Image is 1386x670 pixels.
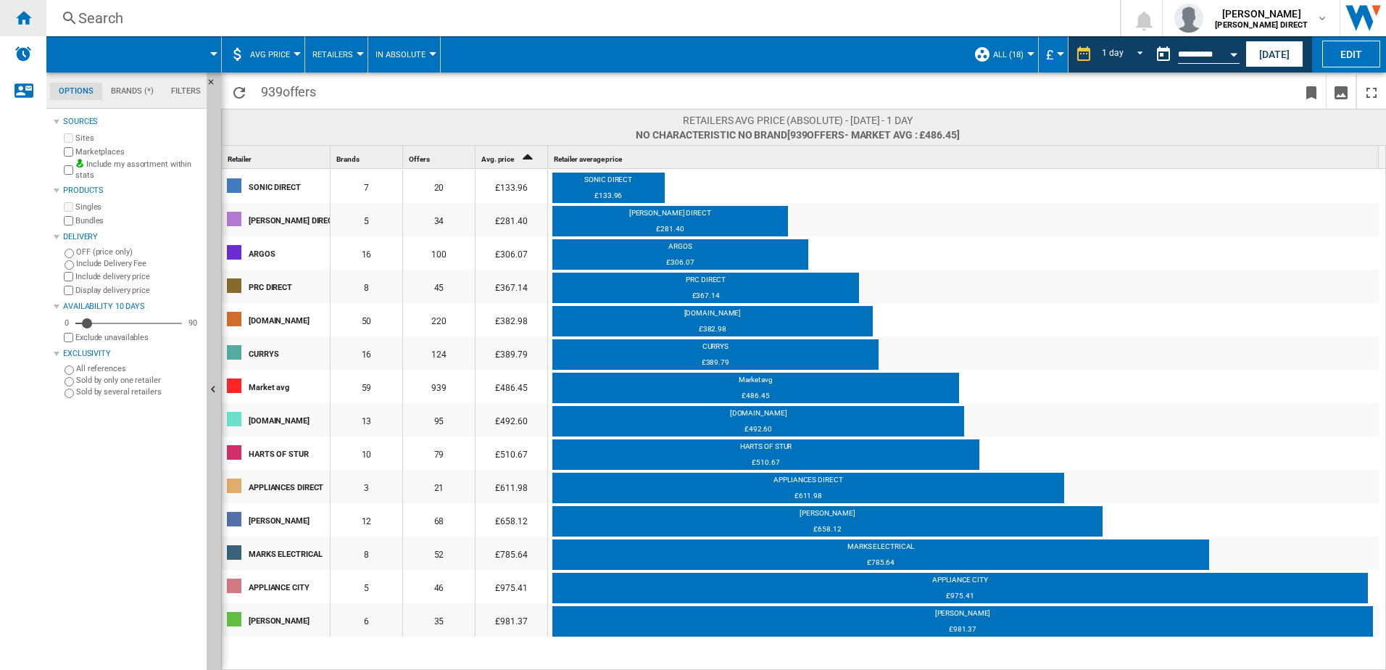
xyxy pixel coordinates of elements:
span: - Market avg : £486.45 [845,129,957,141]
div: APPLIANCE CITY [249,571,329,602]
div: PRC DIRECT [552,275,859,289]
div: £133.96 [476,170,547,203]
div: 6 [331,603,402,637]
div: APPLIANCES DIRECT [249,471,329,502]
div: £133.96 [552,191,665,205]
div: ARGOS [552,241,808,256]
div: [PERSON_NAME] DIRECT [249,204,329,235]
label: Bundles [75,215,201,226]
span: 939 [254,75,323,105]
div: 10 [331,437,402,470]
button: Reload [225,75,254,109]
div: 7 [331,170,402,203]
span: Retailers [312,50,353,59]
div: [PERSON_NAME] [249,505,329,535]
div: Retailer average price Sort None [551,146,1379,168]
div: 50 [331,303,402,336]
label: Display delivery price [75,285,201,296]
button: Retailers [312,36,360,73]
label: Exclude unavailables [75,332,201,343]
div: £382.98 [552,324,873,339]
div: £785.64 [552,558,1209,572]
div: £486.45 [476,370,547,403]
span: £ [1046,47,1053,62]
md-slider: Availability [75,316,182,331]
span: ALL (18) [993,50,1024,59]
div: £367.14 [476,270,547,303]
div: £658.12 [552,524,1103,539]
div: 1 day [1102,48,1124,58]
div: 0 [61,318,72,328]
button: Maximize [1357,75,1386,109]
div: 16 [331,236,402,270]
div: 68 [403,503,475,537]
div: Products [63,185,201,197]
div: MARKS ELECTRICAL [552,542,1209,556]
div: HARTS OF STUR [552,442,979,456]
div: Availability 10 Days [63,301,201,313]
input: Singles [64,202,73,212]
div: 20 [403,170,475,203]
div: Market avg [552,375,959,389]
div: 79 [403,437,475,470]
button: Hide [207,73,224,99]
input: Display delivery price [64,286,73,295]
div: £975.41 [476,570,547,603]
div: 8 [331,270,402,303]
span: Offers [409,155,429,163]
div: PRC DIRECT [249,271,329,302]
div: 34 [403,203,475,236]
button: In Absolute [375,36,433,73]
label: Singles [75,202,201,212]
div: AVG Price [229,36,297,73]
span: Retailer [228,155,252,163]
span: Avg. price [481,155,514,163]
div: Avg. price Sort Ascending [478,146,547,168]
div: £389.79 [476,336,547,370]
span: No characteristic No brand [636,128,959,142]
div: £510.67 [476,437,547,470]
input: Sold by several retailers [65,389,74,398]
div: [DOMAIN_NAME] [249,405,329,435]
div: £492.60 [552,424,964,439]
b: [PERSON_NAME] DIRECT [1215,20,1308,30]
div: £658.12 [476,503,547,537]
div: [PERSON_NAME] [552,608,1373,623]
div: Delivery [63,231,201,243]
label: Sites [75,133,201,144]
button: £ [1046,36,1061,73]
input: OFF (price only) [65,249,74,258]
div: Market avg [249,371,329,402]
md-select: REPORTS.WIZARD.STEPS.REPORT.STEPS.REPORT_OPTIONS.PERIOD: 1 day [1100,43,1149,67]
div: [DOMAIN_NAME] [249,305,329,335]
div: Sort Ascending [478,146,547,168]
div: £785.64 [476,537,547,570]
div: This report is based on a date in the past. [1149,36,1242,73]
div: £492.60 [476,403,547,437]
div: ARGOS [249,238,329,268]
span: AVG Price [250,50,290,59]
img: profile.jpg [1174,4,1203,33]
span: Retailer average price [554,155,622,163]
input: All references [65,365,74,375]
label: Marketplaces [75,146,201,157]
div: £981.37 [552,624,1373,639]
label: All references [76,363,201,374]
div: 16 [331,336,402,370]
div: 12 [331,503,402,537]
button: Open calendar [1221,39,1247,65]
input: Sites [64,133,73,143]
span: [PERSON_NAME] [1215,7,1308,21]
div: £306.07 [476,236,547,270]
div: £281.40 [476,203,547,236]
div: [PERSON_NAME] [552,508,1103,523]
div: £281.40 [552,224,788,239]
div: [PERSON_NAME] [249,605,329,635]
md-menu: Currency [1039,36,1068,73]
div: Sort None [406,146,475,168]
md-tab-item: Filters [162,83,209,100]
span: Brands [336,155,359,163]
div: Search [78,8,1082,28]
div: APPLIANCE CITY [552,575,1368,590]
